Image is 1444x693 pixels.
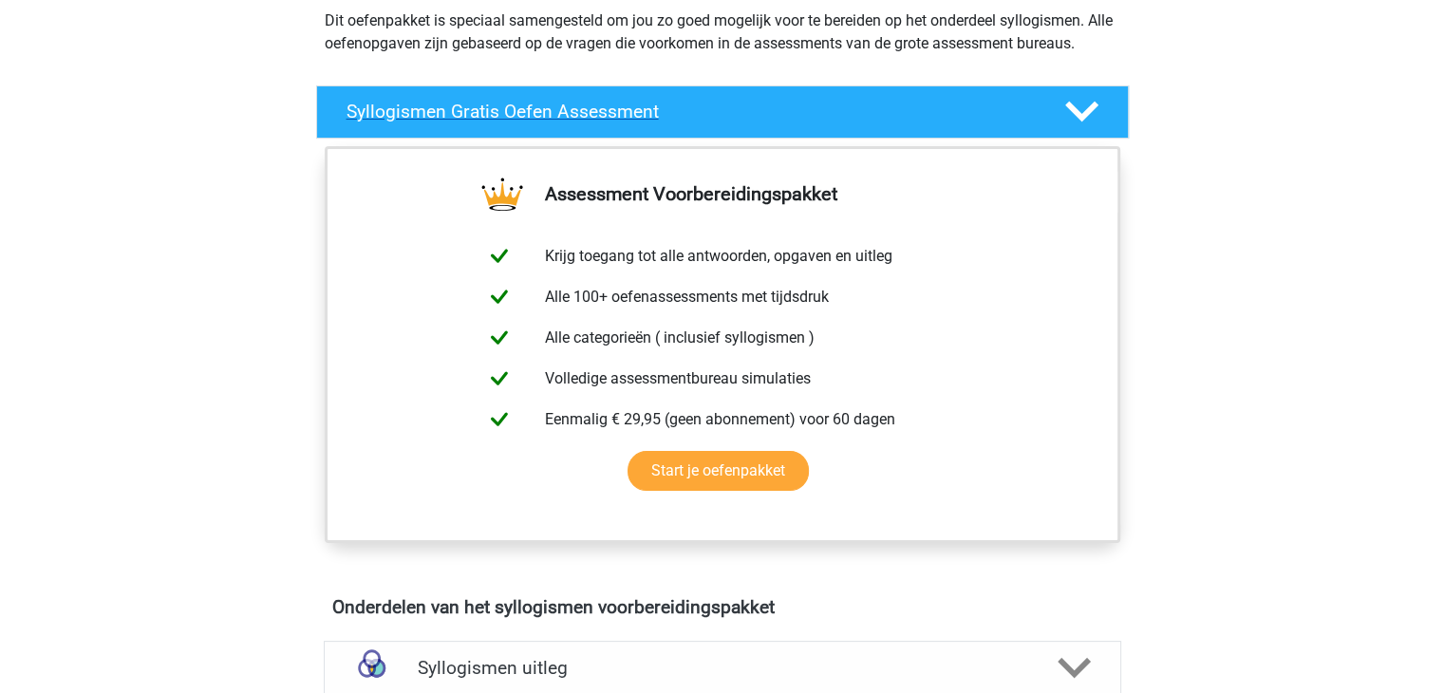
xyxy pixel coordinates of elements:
h4: Onderdelen van het syllogismen voorbereidingspakket [332,596,1113,618]
a: Start je oefenpakket [628,451,809,491]
h4: Syllogismen Gratis Oefen Assessment [347,101,1034,122]
img: syllogismen uitleg [347,644,396,692]
p: Dit oefenpakket is speciaal samengesteld om jou zo goed mogelijk voor te bereiden op het onderdee... [325,9,1120,55]
a: Syllogismen Gratis Oefen Assessment [309,85,1136,139]
h4: Syllogismen uitleg [418,657,1027,679]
